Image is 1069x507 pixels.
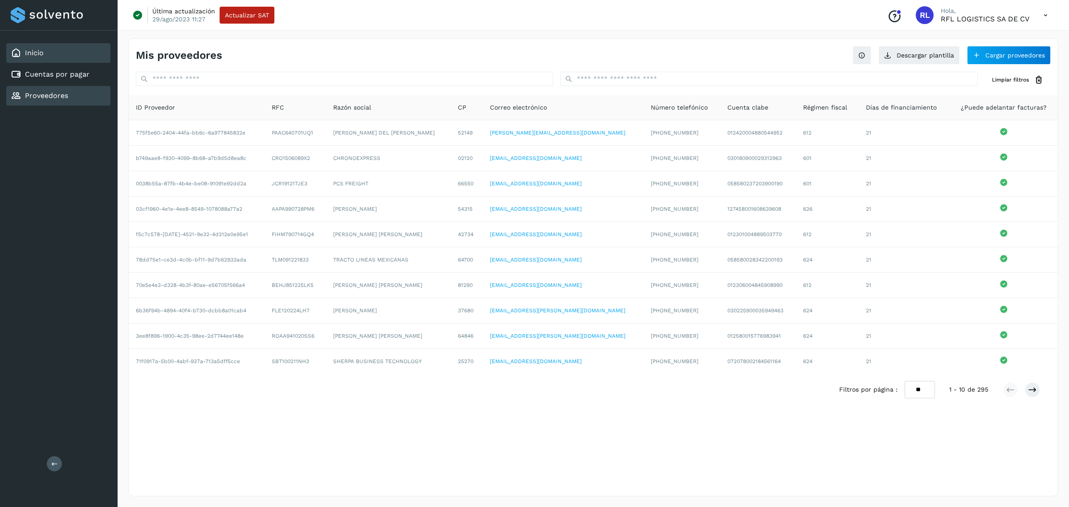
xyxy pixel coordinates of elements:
[803,103,847,112] span: Régimen fiscal
[859,247,950,273] td: 21
[333,103,371,112] span: Razón social
[451,323,483,349] td: 64846
[720,349,796,374] td: 072078002184561164
[796,120,859,146] td: 612
[129,120,265,146] td: 775f5e60-2404-44fa-bb6c-6a977845832e
[796,349,859,374] td: 624
[129,247,265,273] td: 78dd75e1-ce3d-4c0b-bf11-9d7b62933ada
[651,231,698,237] span: [PHONE_NUMBER]
[796,247,859,273] td: 624
[451,146,483,171] td: 02120
[6,86,110,106] div: Proveedores
[265,323,326,349] td: ROAA941020SS6
[490,206,582,212] a: [EMAIL_ADDRESS][DOMAIN_NAME]
[326,273,451,298] td: [PERSON_NAME] [PERSON_NAME]
[490,358,582,364] a: [EMAIL_ADDRESS][DOMAIN_NAME]
[25,91,68,100] a: Proveedores
[720,273,796,298] td: 012306004845908990
[651,358,698,364] span: [PHONE_NUMBER]
[326,171,451,196] td: PCS FREIGHT
[326,196,451,222] td: [PERSON_NAME]
[129,323,265,349] td: 3ee8f896-1900-4c35-98ee-2d7744ee148e
[451,273,483,298] td: 81290
[451,349,483,374] td: 25270
[265,349,326,374] td: SBT100211NH3
[451,120,483,146] td: 52149
[720,196,796,222] td: 127458001608639608
[129,349,265,374] td: 71f0917a-5b00-4abf-937a-713a5dff5cce
[796,323,859,349] td: 624
[272,103,284,112] span: RFC
[25,49,44,57] a: Inicio
[859,146,950,171] td: 21
[866,103,937,112] span: Días de financiamiento
[720,171,796,196] td: 058580237203900190
[326,349,451,374] td: SHERPA BUSINESS TECHNOLOGY
[490,257,582,263] a: [EMAIL_ADDRESS][DOMAIN_NAME]
[859,273,950,298] td: 21
[136,49,222,62] h4: Mis proveedores
[796,146,859,171] td: 601
[490,180,582,187] a: [EMAIL_ADDRESS][DOMAIN_NAME]
[451,222,483,247] td: 42734
[651,257,698,263] span: [PHONE_NUMBER]
[720,120,796,146] td: 012420004880544952
[490,333,625,339] a: [EMAIL_ADDRESS][PERSON_NAME][DOMAIN_NAME]
[839,385,898,394] span: Filtros por página :
[152,7,215,15] p: Última actualización
[651,130,698,136] span: [PHONE_NUMBER]
[859,120,950,146] td: 21
[727,103,768,112] span: Cuenta clabe
[859,171,950,196] td: 21
[796,196,859,222] td: 626
[265,247,326,273] td: TLM091221833
[859,298,950,323] td: 21
[451,196,483,222] td: 54315
[129,298,265,323] td: 6b36f94b-4894-40f4-b730-dcbb8a01cab4
[796,298,859,323] td: 624
[326,247,451,273] td: TRACTO LINEAS MEXICANAS
[129,222,265,247] td: f5c7c578-[DATE]-4521-9e32-4d212e0e95e1
[720,146,796,171] td: 030180900029312963
[859,349,950,374] td: 21
[225,12,269,18] span: Actualizar SAT
[326,222,451,247] td: [PERSON_NAME] [PERSON_NAME]
[961,103,1047,112] span: ¿Puede adelantar facturas?
[220,7,274,24] button: Actualizar SAT
[720,298,796,323] td: 030225900035949463
[859,196,950,222] td: 21
[490,155,582,161] a: [EMAIL_ADDRESS][DOMAIN_NAME]
[265,222,326,247] td: FIHM790714GQ4
[6,43,110,63] div: Inicio
[326,323,451,349] td: [PERSON_NAME] [PERSON_NAME]
[129,146,265,171] td: b749aae8-f930-4099-8b68-a7b9d5d8ea8c
[265,273,326,298] td: BEHJ851225LK5
[796,222,859,247] td: 612
[651,103,708,112] span: Número telefónico
[25,70,90,78] a: Cuentas por pagar
[859,323,950,349] td: 21
[129,171,265,196] td: 0038b55a-87fb-4b4e-be08-91091e92dd2a
[490,130,625,136] a: [PERSON_NAME][EMAIL_ADDRESS][DOMAIN_NAME]
[992,76,1029,84] span: Limpiar filtros
[451,171,483,196] td: 66550
[720,222,796,247] td: 012301004889503770
[859,222,950,247] td: 21
[152,15,205,23] p: 29/ago/2023 11:27
[490,103,547,112] span: Correo electrónico
[720,323,796,349] td: 012580015776983941
[796,171,859,196] td: 601
[651,206,698,212] span: [PHONE_NUMBER]
[796,273,859,298] td: 612
[720,247,796,273] td: 058580028342200193
[651,155,698,161] span: [PHONE_NUMBER]
[265,120,326,146] td: PAAC640701UQ1
[941,7,1029,15] p: Hola,
[490,231,582,237] a: [EMAIL_ADDRESS][DOMAIN_NAME]
[878,46,960,65] button: Descargar plantilla
[490,282,582,288] a: [EMAIL_ADDRESS][DOMAIN_NAME]
[949,385,988,394] span: 1 - 10 de 295
[651,333,698,339] span: [PHONE_NUMBER]
[265,171,326,196] td: JCR191217JE3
